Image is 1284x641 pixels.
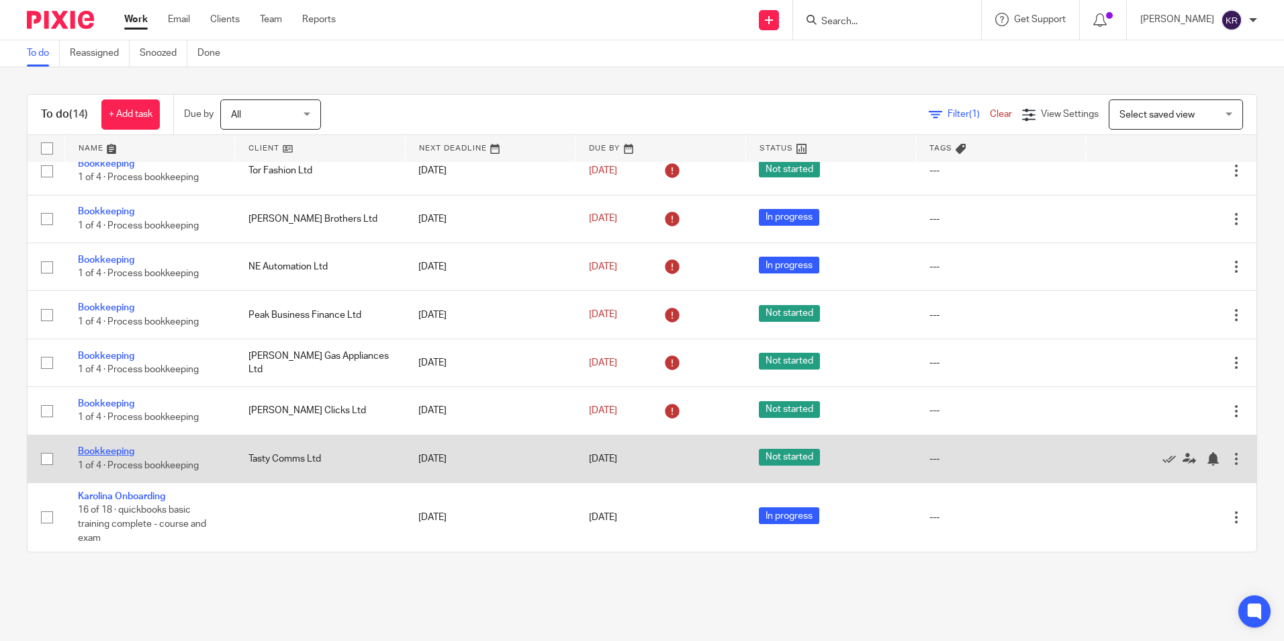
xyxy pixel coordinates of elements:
div: --- [929,452,1073,466]
td: [DATE] [405,435,576,482]
span: Not started [759,305,820,322]
span: 1 of 4 · Process bookkeeping [78,365,199,374]
span: [DATE] [589,166,617,175]
a: Bookkeeping [78,447,134,456]
span: In progress [759,257,819,273]
a: Clear [990,110,1012,119]
span: Tags [929,144,952,152]
a: Team [260,13,282,26]
span: In progress [759,507,819,524]
span: Get Support [1014,15,1066,24]
td: [DATE] [405,243,576,291]
a: Reassigned [70,40,130,67]
td: [DATE] [405,387,576,435]
td: [PERSON_NAME] Brothers Ltd [235,195,406,243]
input: Search [820,16,941,28]
span: All [231,110,241,120]
div: --- [929,511,1073,524]
td: Peak Business Finance Ltd [235,291,406,339]
a: Done [197,40,230,67]
td: [DATE] [405,147,576,195]
td: Tasty Comms Ltd [235,435,406,482]
span: 1 of 4 · Process bookkeeping [78,173,199,183]
span: 1 of 4 · Process bookkeeping [78,269,199,278]
span: [DATE] [589,358,617,368]
a: Clients [210,13,240,26]
a: Bookkeeping [78,351,134,361]
p: [PERSON_NAME] [1140,13,1214,26]
a: Bookkeeping [78,255,134,265]
p: Due by [184,108,214,121]
img: svg%3E [1221,9,1242,31]
span: (1) [969,110,980,119]
h1: To do [41,108,88,122]
div: --- [929,404,1073,417]
span: [DATE] [589,513,617,522]
span: Not started [759,449,820,466]
a: To do [27,40,60,67]
span: Not started [759,353,820,370]
img: Pixie [27,11,94,29]
div: --- [929,212,1073,226]
span: Not started [759,161,820,177]
a: Karolina Onboarding [78,492,165,501]
a: Reports [302,13,336,26]
td: [DATE] [405,483,576,552]
div: --- [929,356,1073,370]
td: [DATE] [405,195,576,243]
a: Work [124,13,148,26]
span: 1 of 4 · Process bookkeeping [78,221,199,230]
span: [DATE] [589,454,617,464]
td: NE Automation Ltd [235,243,406,291]
div: --- [929,260,1073,273]
span: [DATE] [589,310,617,319]
a: Bookkeeping [78,399,134,409]
a: Bookkeeping [78,159,134,169]
span: View Settings [1041,110,1099,119]
td: Tor Fashion Ltd [235,147,406,195]
a: Email [168,13,190,26]
a: Snoozed [140,40,187,67]
span: 1 of 4 · Process bookkeeping [78,461,199,470]
td: [PERSON_NAME] Clicks Ltd [235,387,406,435]
td: [DATE] [405,291,576,339]
a: + Add task [101,99,160,130]
span: 1 of 4 · Process bookkeeping [78,317,199,327]
span: Filter [948,110,990,119]
span: 1 of 4 · Process bookkeeping [78,413,199,423]
a: Bookkeeping [78,303,134,312]
span: (14) [69,109,88,120]
div: --- [929,308,1073,322]
span: Not started [759,401,820,418]
span: [DATE] [589,262,617,271]
span: [DATE] [589,406,617,415]
a: Mark as done [1162,452,1183,466]
div: --- [929,164,1073,177]
span: In progress [759,209,819,226]
span: Select saved view [1119,110,1195,120]
span: [DATE] [589,214,617,224]
td: [PERSON_NAME] Gas Appliances Ltd [235,339,406,386]
td: [DATE] [405,339,576,386]
a: Bookkeeping [78,207,134,216]
span: 16 of 18 · quickbooks basic training complete - course and exam [78,506,206,543]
